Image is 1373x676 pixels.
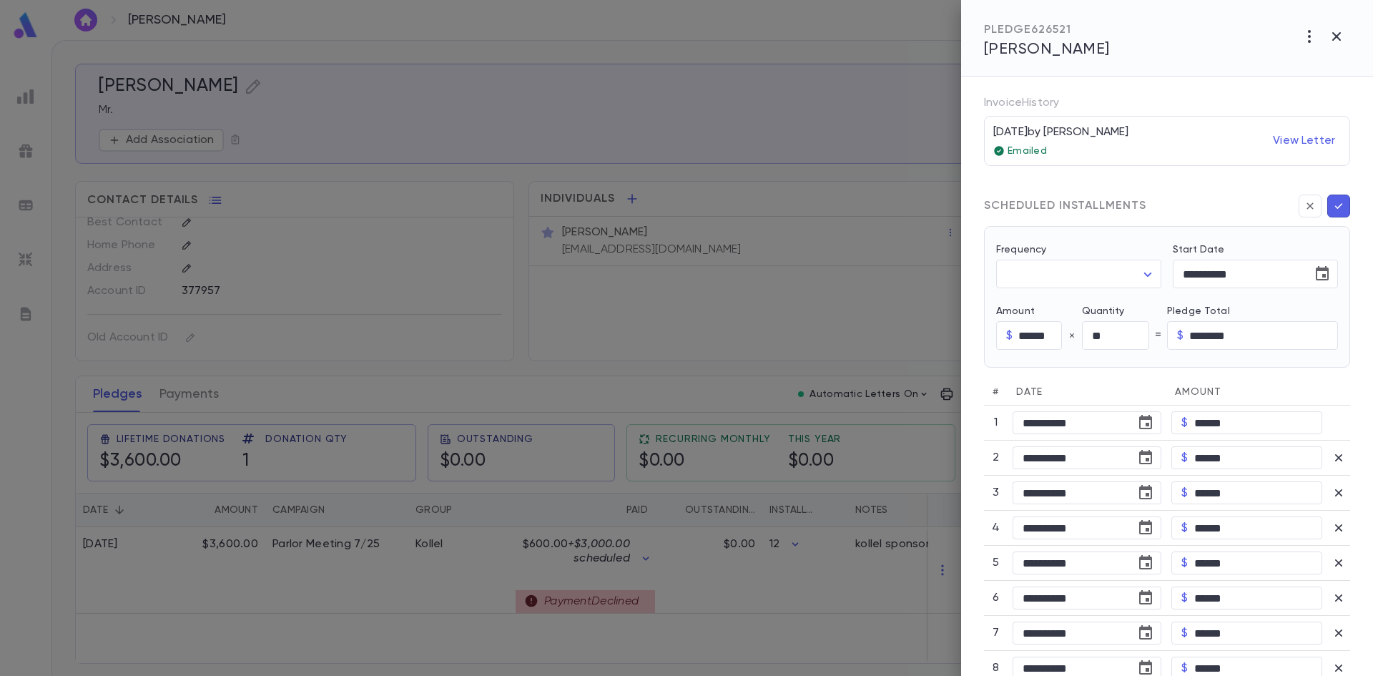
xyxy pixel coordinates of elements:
[984,96,1350,116] p: Invoice History
[989,521,1003,535] p: 4
[993,145,1129,157] p: Emailed
[1181,486,1188,500] p: $
[1131,479,1160,507] button: Choose date, selected date is Sep 30, 2025
[989,486,1003,500] p: 3
[989,591,1003,605] p: 6
[1181,556,1188,570] p: $
[1131,584,1160,612] button: Choose date, selected date is Dec 30, 2025
[993,125,1129,145] div: [DATE] by [PERSON_NAME]
[1181,451,1188,465] p: $
[1177,328,1183,343] p: $
[1131,549,1160,577] button: Choose date, selected date is Nov 30, 2025
[989,626,1003,640] p: 7
[989,556,1003,570] p: 5
[1308,260,1337,288] button: Choose date, selected date is Jul 15, 2025
[1155,328,1161,343] p: =
[1016,387,1043,397] span: Date
[989,451,1003,465] p: 2
[996,305,1082,317] label: Amount
[1082,305,1168,317] label: Quantity
[984,23,1110,37] div: PLEDGE 626521
[1181,626,1188,640] p: $
[996,260,1161,288] div: ​
[1006,328,1013,343] p: $
[1181,591,1188,605] p: $
[1181,416,1188,430] p: $
[1175,387,1221,397] span: Amount
[1167,305,1338,317] label: Pledge Total
[1131,408,1160,437] button: Choose date, selected date is Jul 15, 2025
[989,661,1003,675] p: 8
[989,416,1003,430] p: 1
[996,244,1046,255] label: Frequency
[984,199,1146,213] div: SCHEDULED INSTALLMENTS
[1131,619,1160,647] button: Choose date, selected date is Jan 30, 2026
[993,387,999,397] span: #
[1173,244,1338,255] label: Start Date
[1131,514,1160,542] button: Choose date, selected date is Oct 30, 2025
[1267,128,1341,154] p: View Letter
[1181,521,1188,535] p: $
[1181,661,1188,675] p: $
[1131,444,1160,472] button: Choose date, selected date is Aug 15, 2025
[984,41,1110,57] span: [PERSON_NAME]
